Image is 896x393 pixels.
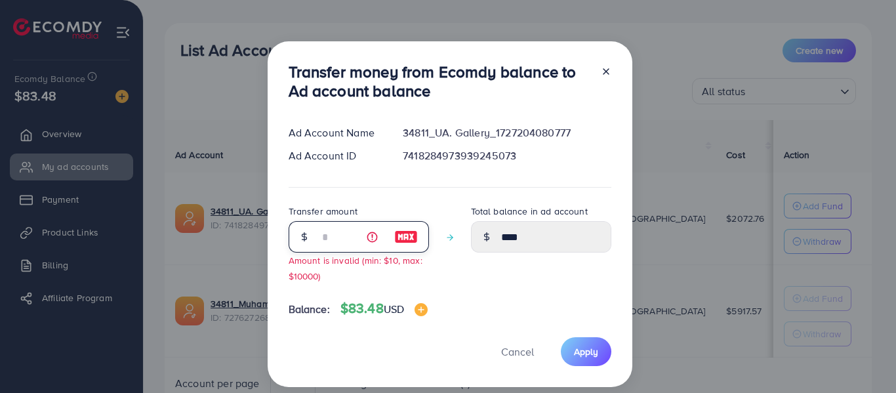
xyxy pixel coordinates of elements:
[384,302,404,316] span: USD
[392,125,621,140] div: 34811_UA. Gallery_1727204080777
[840,334,886,383] iframe: Chat
[278,125,393,140] div: Ad Account Name
[340,300,428,317] h4: $83.48
[392,148,621,163] div: 7418284973939245073
[415,303,428,316] img: image
[485,337,550,365] button: Cancel
[289,62,590,100] h3: Transfer money from Ecomdy balance to Ad account balance
[278,148,393,163] div: Ad Account ID
[471,205,588,218] label: Total balance in ad account
[289,254,422,281] small: Amount is invalid (min: $10, max: $10000)
[574,345,598,358] span: Apply
[501,344,534,359] span: Cancel
[289,302,330,317] span: Balance:
[394,229,418,245] img: image
[289,205,357,218] label: Transfer amount
[561,337,611,365] button: Apply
